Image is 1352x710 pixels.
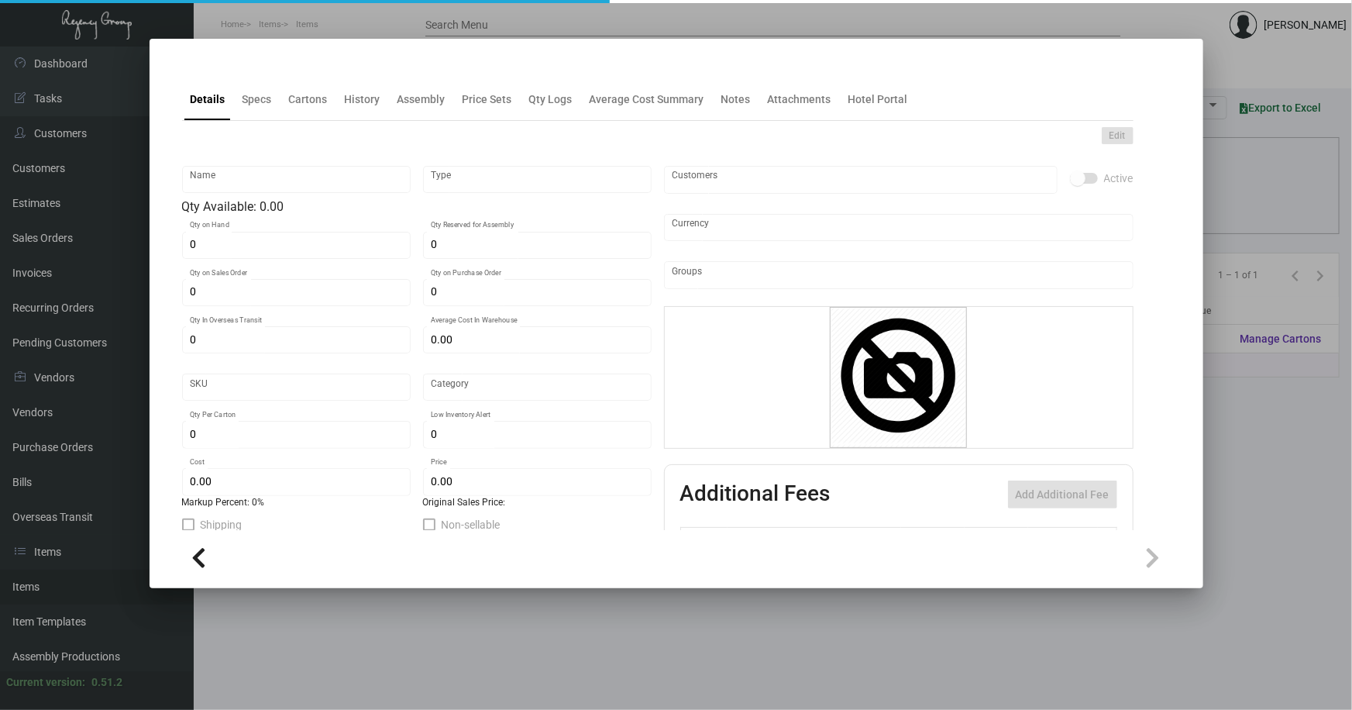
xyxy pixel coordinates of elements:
[397,91,446,108] div: Assembly
[721,91,751,108] div: Notes
[1104,169,1134,188] span: Active
[901,528,965,555] th: Cost
[965,528,1028,555] th: Price
[442,515,501,534] span: Non-sellable
[243,91,272,108] div: Specs
[1102,127,1134,144] button: Edit
[848,91,908,108] div: Hotel Portal
[6,674,85,691] div: Current version:
[201,515,243,534] span: Shipping
[680,528,728,555] th: Active
[680,481,831,508] h2: Additional Fees
[1016,488,1109,501] span: Add Additional Fee
[1028,528,1098,555] th: Price type
[590,91,704,108] div: Average Cost Summary
[1109,129,1126,143] span: Edit
[1008,481,1117,508] button: Add Additional Fee
[529,91,573,108] div: Qty Logs
[463,91,512,108] div: Price Sets
[672,174,1049,186] input: Add new..
[768,91,831,108] div: Attachments
[182,198,652,216] div: Qty Available: 0.00
[191,91,225,108] div: Details
[91,674,122,691] div: 0.51.2
[728,528,901,555] th: Type
[289,91,328,108] div: Cartons
[672,269,1125,281] input: Add new..
[345,91,380,108] div: History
